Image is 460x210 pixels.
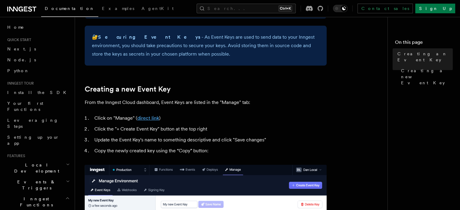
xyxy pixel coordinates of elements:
a: Setting up your app [5,132,71,149]
a: AgentKit [138,2,177,16]
li: Click the "+ Create Event Key" button at the top right [93,125,327,133]
span: Python [7,68,29,73]
a: Examples [98,2,138,16]
a: Documentation [41,2,98,17]
a: Install the SDK [5,87,71,98]
button: Local Development [5,160,71,176]
li: Update the Event Key's name to something descriptive and click "Save changes" [93,136,327,144]
p: 🔐 - As Event Keys are used to send data to your Inngest environment, you should take precautions ... [92,33,319,58]
a: Your first Functions [5,98,71,115]
a: Creating a new Event Key [399,65,453,88]
span: Creating a new Event Key [401,68,453,86]
strong: Securing Event Keys [98,34,201,40]
li: Copy the newly created key using the “Copy” button: [93,147,327,155]
kbd: Ctrl+K [279,5,292,11]
a: Leveraging Steps [5,115,71,132]
span: Local Development [5,162,66,174]
span: Home [7,24,24,30]
span: Install the SDK [7,90,70,95]
span: Inngest tour [5,81,34,86]
span: Creating an Event Key [397,51,453,63]
button: Events & Triggers [5,176,71,193]
span: Node.js [7,57,36,62]
span: Next.js [7,47,36,51]
span: Examples [102,6,134,11]
span: Leveraging Steps [7,118,58,129]
button: Search...Ctrl+K [197,4,296,13]
a: Contact sales [357,4,413,13]
li: Click on "Manage" ( ) [93,114,327,122]
a: Python [5,65,71,76]
p: From the Inngest Cloud dashboard, Event Keys are listed in the "Manage" tab: [85,98,327,107]
a: Next.js [5,44,71,54]
span: Features [5,153,25,158]
a: Node.js [5,54,71,65]
span: AgentKit [142,6,174,11]
button: Toggle dark mode [333,5,347,12]
span: Events & Triggers [5,179,66,191]
span: Quick start [5,37,31,42]
a: direct link [137,115,159,121]
h4: On this page [395,39,453,48]
a: Sign Up [415,4,455,13]
span: Documentation [45,6,95,11]
a: Creating an Event Key [395,48,453,65]
span: Setting up your app [7,135,59,146]
span: Your first Functions [7,101,43,112]
a: Home [5,22,71,33]
a: Creating a new Event Key [85,85,171,93]
span: Inngest Functions [5,196,65,208]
